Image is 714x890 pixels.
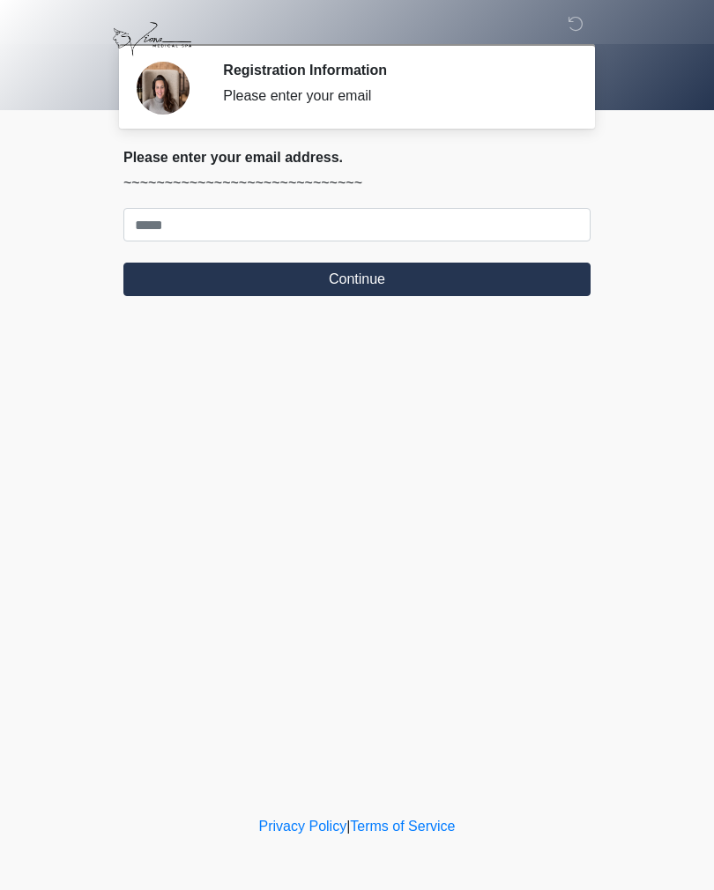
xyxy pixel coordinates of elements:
p: ~~~~~~~~~~~~~~~~~~~~~~~~~~~~~ [123,173,591,194]
div: Please enter your email [223,85,564,107]
img: Agent Avatar [137,62,190,115]
h2: Please enter your email address. [123,149,591,166]
button: Continue [123,263,591,296]
img: Viona Medical Spa Logo [106,13,198,65]
a: | [346,819,350,834]
a: Privacy Policy [259,819,347,834]
a: Terms of Service [350,819,455,834]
